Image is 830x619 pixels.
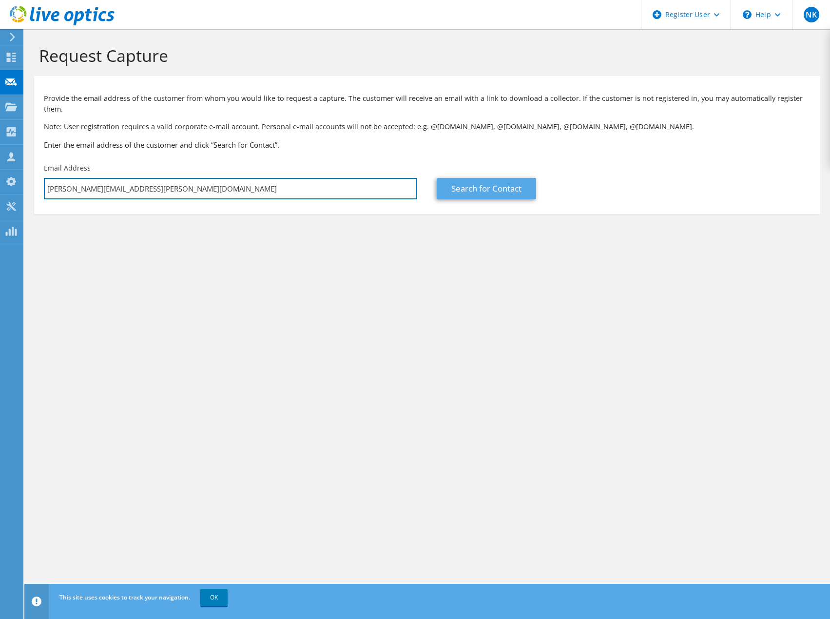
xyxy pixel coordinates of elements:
p: Provide the email address of the customer from whom you would like to request a capture. The cust... [44,93,811,115]
h1: Request Capture [39,45,811,66]
span: NK [804,7,819,22]
span: This site uses cookies to track your navigation. [59,593,190,601]
a: OK [200,589,228,606]
h3: Enter the email address of the customer and click “Search for Contact”. [44,139,811,150]
label: Email Address [44,163,91,173]
p: Note: User registration requires a valid corporate e-mail account. Personal e-mail accounts will ... [44,121,811,132]
a: Search for Contact [437,178,536,199]
svg: \n [743,10,752,19]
